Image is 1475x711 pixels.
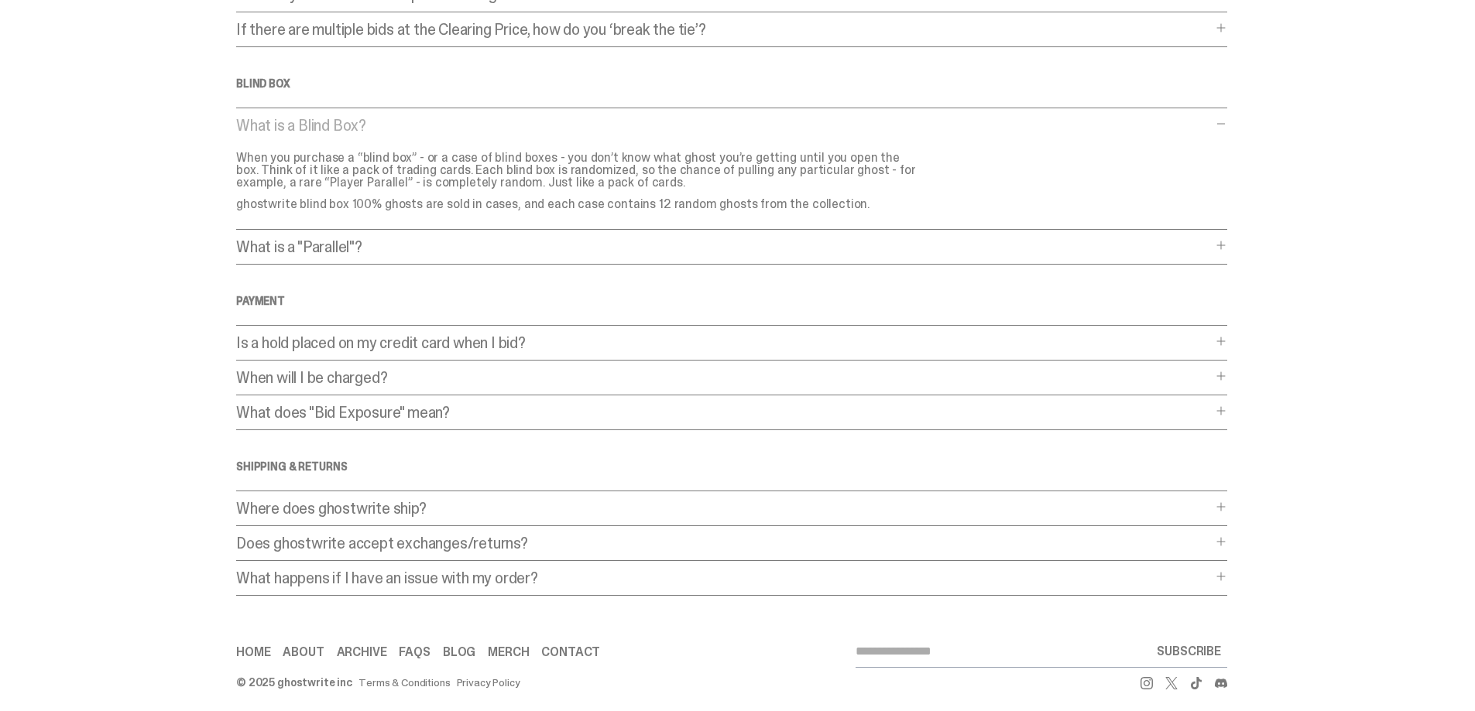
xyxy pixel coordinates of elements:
[236,198,918,210] p: ghostwrite blind box 100% ghosts are sold in cases, and each case contains 12 random ghosts from ...
[236,296,1227,306] h4: Payment
[236,405,1212,420] p: What does "Bid Exposure" mean?
[236,501,1212,516] p: Where does ghostwrite ship?
[236,677,352,688] div: © 2025 ghostwrite inc
[541,646,600,658] a: Contact
[337,646,387,658] a: Archive
[236,118,1212,133] p: What is a Blind Box?
[283,646,324,658] a: About
[358,677,450,688] a: Terms & Conditions
[236,646,270,658] a: Home
[236,152,918,189] p: When you purchase a “blind box” - or a case of blind boxes - you don’t know what ghost you’re get...
[399,646,430,658] a: FAQs
[236,570,1212,586] p: What happens if I have an issue with my order?
[236,22,1212,37] p: If there are multiple bids at the Clearing Price, how do you ‘break the tie’?
[443,646,475,658] a: Blog
[236,335,1212,350] p: Is a hold placed on my credit card when I bid?
[1151,636,1227,667] button: SUBSCRIBE
[236,239,1212,255] p: What is a "Parallel"?
[488,646,529,658] a: Merch
[236,461,1227,472] h4: SHIPPING & RETURNS
[236,78,1227,89] h4: Blind Box
[236,370,1212,385] p: When will I be charged?
[457,677,520,688] a: Privacy Policy
[236,535,1212,551] p: Does ghostwrite accept exchanges/returns?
